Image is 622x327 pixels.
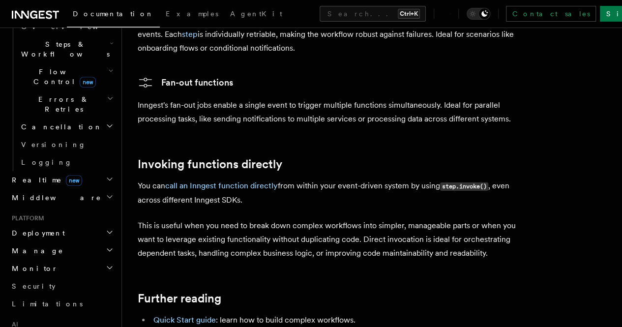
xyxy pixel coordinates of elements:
[8,242,116,260] button: Manage
[17,94,107,114] span: Errors & Retries
[17,35,116,63] button: Steps & Workflows
[153,315,216,325] a: Quick Start guide
[8,193,101,203] span: Middleware
[17,153,116,171] a: Logging
[398,9,420,19] kbd: Ctrl+K
[138,219,531,260] p: This is useful when you need to break down complex workflows into simpler, manageable parts or wh...
[21,158,72,166] span: Logging
[8,224,116,242] button: Deployment
[166,10,218,18] span: Examples
[150,313,531,327] li: : learn how to build complex workflows.
[17,118,116,136] button: Cancellation
[8,277,116,295] a: Security
[138,75,233,90] a: Fan-out functions
[160,3,224,27] a: Examples
[8,175,82,185] span: Realtime
[138,98,531,126] p: Inngest's fan-out jobs enable a single event to trigger multiple functions simultaneously. Ideal ...
[224,3,288,27] a: AgentKit
[8,246,63,256] span: Manage
[67,3,160,28] a: Documentation
[138,179,531,207] p: You can from within your event-driven system by using , even across different Inngest SDKs.
[138,157,282,171] a: Invoking functions directly
[73,10,154,18] span: Documentation
[8,18,116,171] div: Inngest Functions
[8,295,116,313] a: Limitations
[8,260,116,277] button: Monitor
[440,182,488,191] code: step.invoke()
[17,122,102,132] span: Cancellation
[12,300,83,308] span: Limitations
[230,10,282,18] span: AgentKit
[467,8,490,20] button: Toggle dark mode
[138,292,221,305] a: Further reading
[17,63,116,90] button: Flow Controlnew
[17,39,110,59] span: Steps & Workflows
[8,214,44,222] span: Platform
[17,67,108,87] span: Flow Control
[182,30,198,39] a: step
[17,136,116,153] a: Versioning
[12,282,56,290] span: Security
[320,6,426,22] button: Search...Ctrl+K
[165,181,278,190] a: call an Inngest function directly
[8,171,116,189] button: Realtimenew
[17,90,116,118] button: Errors & Retries
[21,141,86,149] span: Versioning
[80,77,96,88] span: new
[506,6,596,22] a: Contact sales
[8,189,116,207] button: Middleware
[66,175,82,186] span: new
[8,264,58,273] span: Monitor
[8,228,65,238] span: Deployment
